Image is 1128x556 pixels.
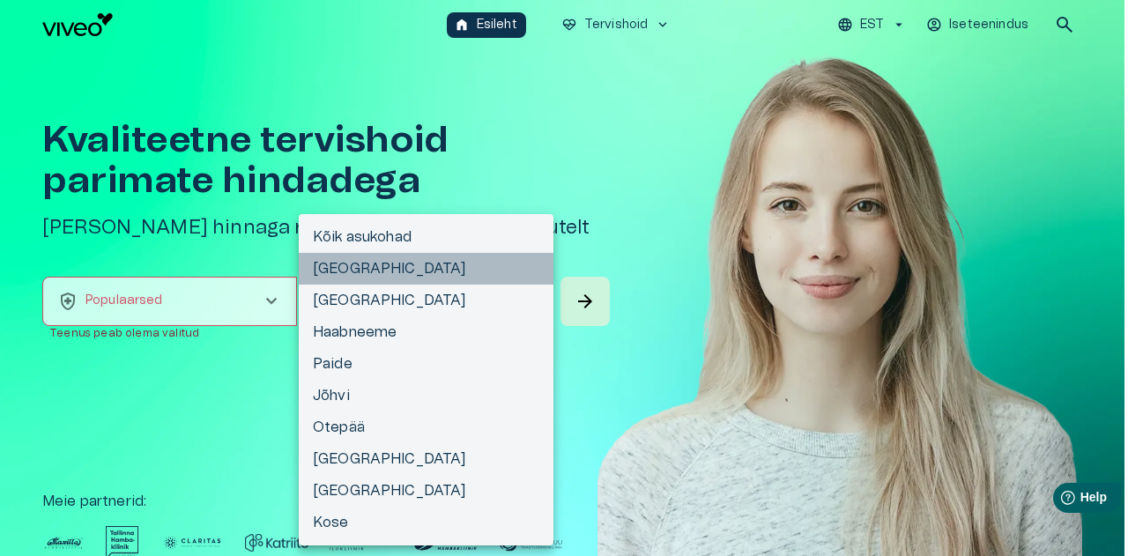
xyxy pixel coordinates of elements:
[299,475,553,507] li: [GEOGRAPHIC_DATA]
[299,507,553,538] li: Kose
[299,221,553,253] li: Kõik asukohad
[299,253,553,285] li: [GEOGRAPHIC_DATA]
[299,316,553,348] li: Haabneeme
[299,443,553,475] li: [GEOGRAPHIC_DATA]
[299,285,553,316] li: [GEOGRAPHIC_DATA]
[299,380,553,411] li: Jõhvi
[299,411,553,443] li: Otepää
[299,348,553,380] li: Paide
[991,476,1128,525] iframe: Help widget launcher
